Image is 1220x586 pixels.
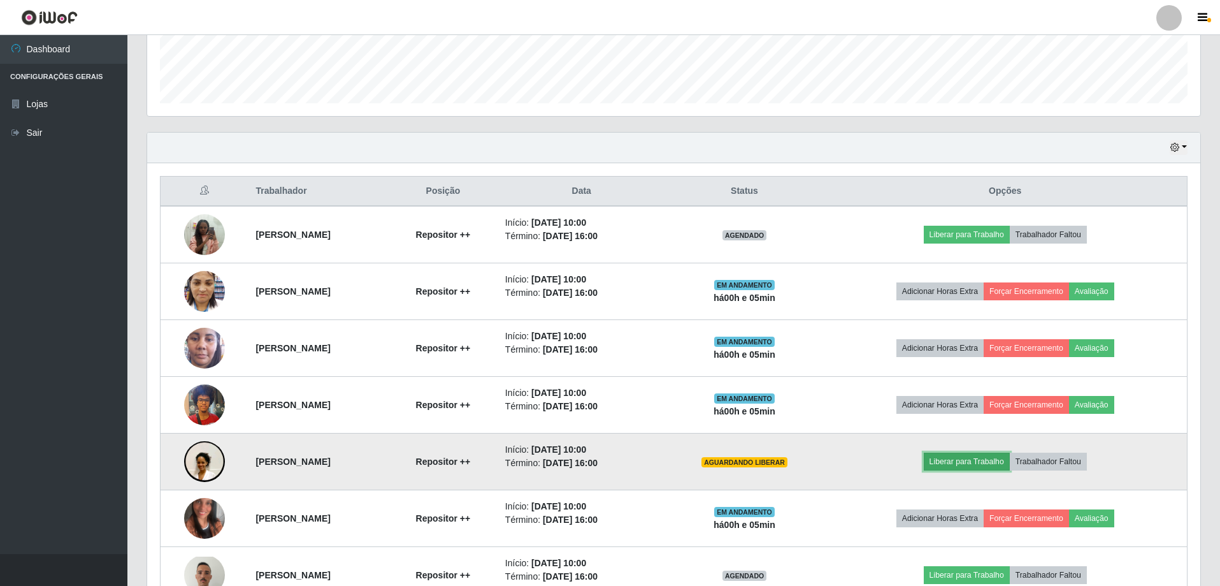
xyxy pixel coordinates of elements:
[543,344,598,355] time: [DATE] 16:00
[896,282,984,300] button: Adicionar Horas Extra
[255,513,330,524] strong: [PERSON_NAME]
[184,303,225,393] img: 1750177292954.jpeg
[714,520,775,530] strong: há 00 h e 05 min
[505,500,658,513] li: Início:
[505,570,658,583] li: Término:
[1010,453,1087,471] button: Trabalhador Faltou
[416,570,471,580] strong: Repositor ++
[924,453,1010,471] button: Liberar para Trabalho
[543,231,598,241] time: [DATE] 16:00
[505,386,658,400] li: Início:
[543,458,598,468] time: [DATE] 16:00
[714,406,775,416] strong: há 00 h e 05 min
[714,349,775,360] strong: há 00 h e 05 min
[531,274,586,284] time: [DATE] 10:00
[896,509,984,527] button: Adicionar Horas Extra
[714,337,775,347] span: EM ANDAMENTO
[505,343,658,356] li: Término:
[896,396,984,414] button: Adicionar Horas Extra
[984,282,1069,300] button: Forçar Encerramento
[714,280,775,290] span: EM ANDAMENTO
[543,515,598,525] time: [DATE] 16:00
[722,230,767,240] span: AGENDADO
[531,388,586,398] time: [DATE] 10:00
[255,286,330,297] strong: [PERSON_NAME]
[255,457,330,467] strong: [PERSON_NAME]
[505,216,658,230] li: Início:
[714,393,775,404] span: EM ANDAMENTO
[255,343,330,353] strong: [PERSON_NAME]
[714,293,775,303] strong: há 00 h e 05 min
[505,400,658,413] li: Término:
[416,286,471,297] strong: Repositor ++
[1069,509,1114,527] button: Avaliação
[714,507,775,517] span: EM ANDAMENTO
[416,457,471,467] strong: Repositor ++
[531,558,586,568] time: [DATE] 10:00
[248,177,389,207] th: Trabalhador
[666,177,824,207] th: Status
[255,400,330,410] strong: [PERSON_NAME]
[531,501,586,511] time: [DATE] 10:00
[924,566,1010,584] button: Liberar para Trabalho
[1069,339,1114,357] button: Avaliação
[505,330,658,343] li: Início:
[701,457,787,467] span: AGUARDANDO LIBERAR
[984,509,1069,527] button: Forçar Encerramento
[498,177,666,207] th: Data
[184,482,225,555] img: 1754417240472.jpeg
[184,377,225,432] img: 1751330520607.jpeg
[531,444,586,455] time: [DATE] 10:00
[505,443,658,457] li: Início:
[505,273,658,286] li: Início:
[505,457,658,470] li: Término:
[505,230,658,243] li: Término:
[505,557,658,570] li: Início:
[543,288,598,298] time: [DATE] 16:00
[21,10,78,26] img: CoreUI Logo
[184,264,225,318] img: 1750959267222.jpeg
[505,513,658,527] li: Término:
[1010,226,1087,244] button: Trabalhador Faltou
[1010,566,1087,584] button: Trabalhador Faltou
[184,416,225,507] img: 1752072014286.jpeg
[984,339,1069,357] button: Forçar Encerramento
[823,177,1187,207] th: Opções
[416,343,471,353] strong: Repositor ++
[1069,396,1114,414] button: Avaliação
[543,401,598,411] time: [DATE] 16:00
[924,226,1010,244] button: Liberar para Trabalho
[722,571,767,581] span: AGENDADO
[416,513,471,524] strong: Repositor ++
[184,207,225,261] img: 1748098636928.jpeg
[896,339,984,357] button: Adicionar Horas Extra
[531,331,586,341] time: [DATE] 10:00
[531,217,586,228] time: [DATE] 10:00
[255,570,330,580] strong: [PERSON_NAME]
[416,230,471,240] strong: Repositor ++
[416,400,471,410] strong: Repositor ++
[984,396,1069,414] button: Forçar Encerramento
[389,177,498,207] th: Posição
[505,286,658,300] li: Término:
[255,230,330,240] strong: [PERSON_NAME]
[1069,282,1114,300] button: Avaliação
[543,571,598,582] time: [DATE] 16:00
